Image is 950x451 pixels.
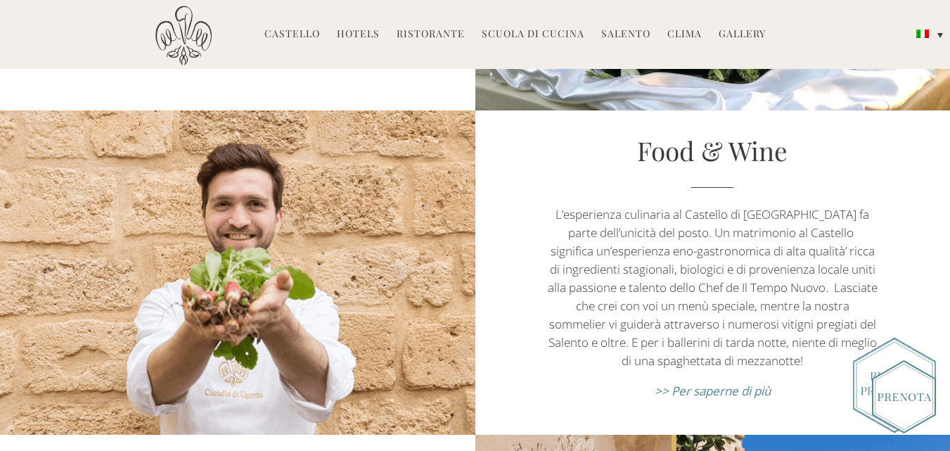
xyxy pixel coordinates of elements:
a: Castello [264,27,320,43]
a: Clima [667,27,702,43]
a: Food & Wine [637,133,788,167]
a: Hotels [337,27,380,43]
a: Ristorante [397,27,465,43]
img: Group-366.png [853,337,936,433]
img: Book_Button_Italian.png [872,360,936,433]
a: Scuola di Cucina [482,27,584,43]
p: L’esperienza culinaria al Castello di [GEOGRAPHIC_DATA] fa parte dell’unicità del posto. Un matri... [546,205,879,370]
img: Italiano [916,30,929,38]
a: Gallery [719,27,766,43]
a: >> Per saperne di più [655,383,771,399]
a: Salento [601,27,650,43]
img: Castello di Ugento [155,6,212,65]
